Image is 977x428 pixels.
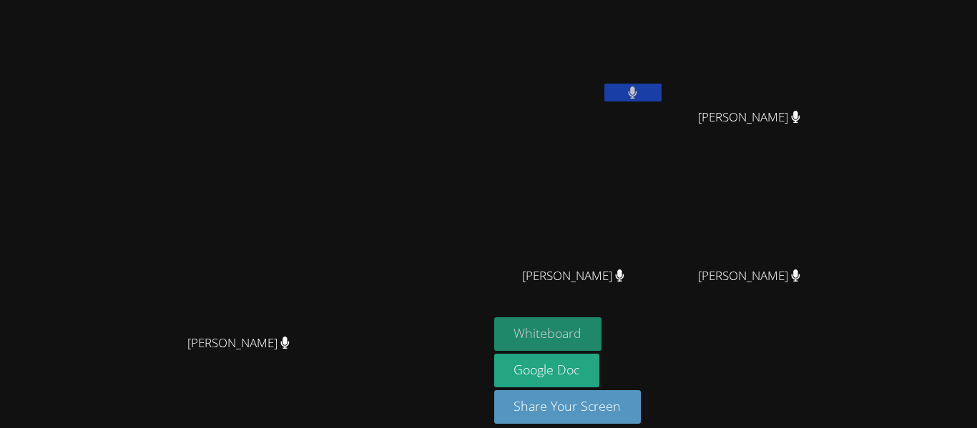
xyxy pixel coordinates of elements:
[698,266,800,287] span: [PERSON_NAME]
[494,317,602,351] button: Whiteboard
[698,107,800,128] span: [PERSON_NAME]
[522,266,624,287] span: [PERSON_NAME]
[187,333,290,354] span: [PERSON_NAME]
[494,390,642,424] button: Share Your Screen
[494,354,600,387] a: Google Doc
